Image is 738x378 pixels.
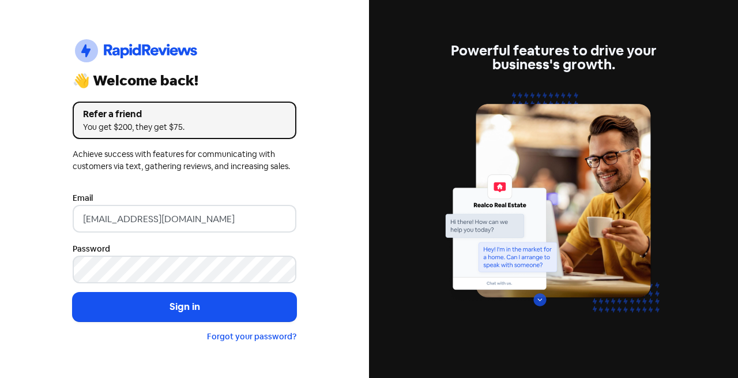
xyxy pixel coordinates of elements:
button: Sign in [73,293,296,321]
div: Achieve success with features for communicating with customers via text, gathering reviews, and i... [73,148,296,173]
input: Enter your email address... [73,205,296,233]
div: You get $200, they get $75. [83,121,286,133]
label: Email [73,192,93,204]
div: Powerful features to drive your business's growth. [442,44,665,72]
img: web-chat [442,85,665,334]
label: Password [73,243,110,255]
div: 👋 Welcome back! [73,74,296,88]
div: Refer a friend [83,107,286,121]
a: Forgot your password? [207,331,296,342]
